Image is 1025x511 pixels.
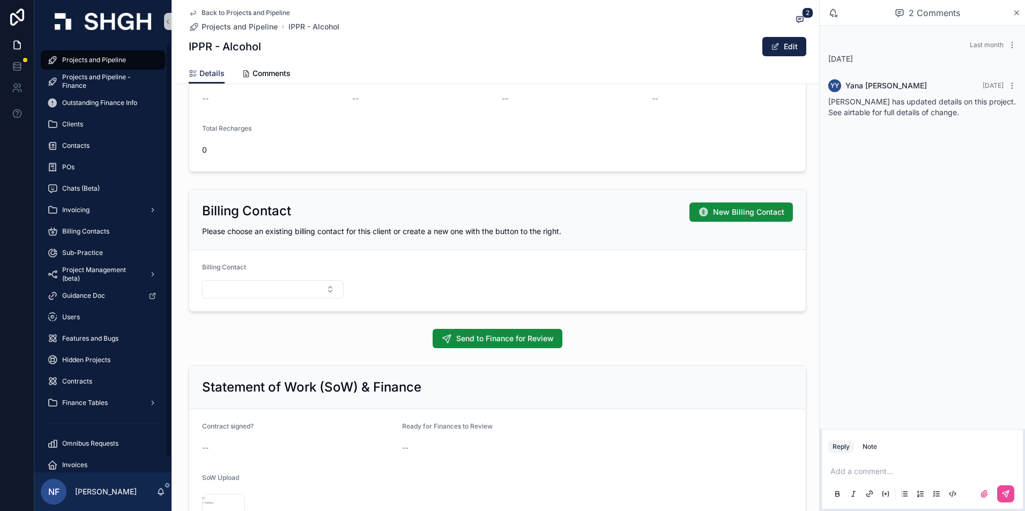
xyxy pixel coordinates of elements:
a: Invoices [41,455,165,475]
span: Last month [970,41,1004,49]
h2: Billing Contact [202,202,291,220]
span: 2 Comments [909,6,960,19]
a: Finance Tables [41,393,165,412]
span: Users [62,313,80,321]
a: Comments [242,64,291,85]
span: Projects and Pipeline [62,56,126,64]
span: New Billing Contact [713,207,784,217]
span: Ready for Finances to Review [402,422,493,430]
span: -- [352,93,359,104]
a: IPPR - Alcohol [288,21,339,32]
a: Clients [41,115,165,134]
h2: Statement of Work (SoW) & Finance [202,379,421,396]
span: Outstanding Finance Info [62,99,137,107]
a: Details [189,64,225,84]
span: Finance Tables [62,399,108,407]
span: -- [202,442,209,453]
span: Omnibus Requests [62,439,118,448]
span: Invoices [62,461,87,469]
span: Sub-Practice [62,249,103,257]
span: -- [402,442,408,453]
a: Projects and Pipeline - Finance [41,72,165,91]
p: [PERSON_NAME] [75,486,137,497]
span: Chats (Beta) [62,184,100,193]
button: Edit [762,37,806,56]
a: Outstanding Finance Info [41,93,165,112]
a: Chats (Beta) [41,179,165,198]
h1: IPPR - Alcohol [189,39,261,54]
a: Projects and Pipeline [189,21,278,32]
span: Contract signed? [202,422,254,430]
a: Invoicing [41,200,165,220]
span: [DATE] [828,54,853,63]
a: Billing Contacts [41,222,165,241]
span: Clients [62,120,83,129]
span: 2 [802,7,813,18]
a: Project Management (beta) [41,265,165,284]
button: Reply [828,440,854,453]
span: NF [48,485,60,498]
button: Select Button [202,280,344,298]
span: Billing Contacts [62,227,109,236]
span: -- [652,93,658,104]
a: Guidance Doc [41,286,165,305]
a: Sub-Practice [41,243,165,262]
a: Back to Projects and Pipeline [189,9,290,17]
span: 0 [202,145,344,155]
span: Send to Finance for Review [456,333,554,344]
a: Contracts [41,372,165,391]
span: Back to Projects and Pipeline [202,9,290,17]
span: Yana [PERSON_NAME] [845,80,927,91]
a: Contacts [41,136,165,155]
a: Omnibus Requests [41,434,165,453]
div: Note [863,442,877,451]
span: Hidden Projects [62,356,110,364]
img: App logo [55,13,151,30]
button: 2 [793,14,806,27]
span: Contacts [62,141,90,150]
span: Projects and Pipeline [202,21,278,32]
a: Users [41,307,165,327]
button: Send to Finance for Review [433,329,562,348]
button: Note [858,440,881,453]
span: Features and Bugs [62,334,118,343]
span: Details [199,68,225,79]
span: -- [502,93,508,104]
a: Hidden Projects [41,350,165,370]
span: Contracts [62,377,92,386]
span: Projects and Pipeline - Finance [62,73,154,90]
span: POs [62,163,75,171]
span: Comments [252,68,291,79]
span: [DATE] [983,81,1004,89]
span: -- [202,93,209,104]
span: [PERSON_NAME] has updated details on this project. See airtable for full details of change. [828,97,1016,117]
span: YY [830,81,839,90]
span: SoW Upload [202,474,239,482]
span: Total Recharges [202,124,251,132]
button: New Billing Contact [689,202,793,222]
span: Project Management (beta) [62,266,140,283]
div: scrollable content [34,43,172,472]
span: Please choose an existing billing contact for this client or create a new one with the button to ... [202,227,561,236]
a: Projects and Pipeline [41,50,165,70]
a: Features and Bugs [41,329,165,348]
span: Guidance Doc [62,291,105,300]
span: Billing Contact [202,263,246,271]
a: POs [41,157,165,177]
span: Invoicing [62,206,90,214]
